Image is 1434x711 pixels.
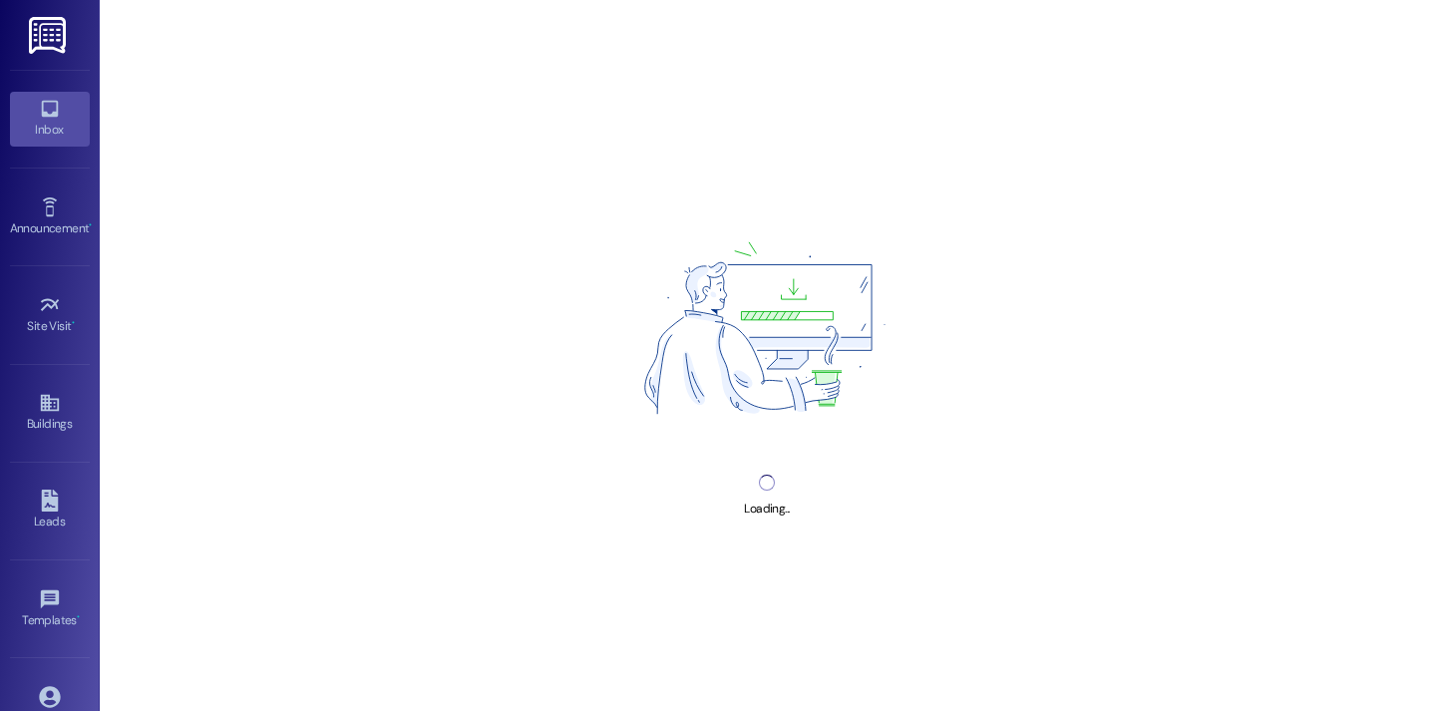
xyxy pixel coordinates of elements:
[77,610,80,624] span: •
[89,218,92,232] span: •
[72,316,75,330] span: •
[744,499,789,520] div: Loading...
[10,288,90,342] a: Site Visit •
[10,582,90,636] a: Templates •
[10,92,90,146] a: Inbox
[10,484,90,537] a: Leads
[29,17,70,54] img: ResiDesk Logo
[10,386,90,440] a: Buildings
